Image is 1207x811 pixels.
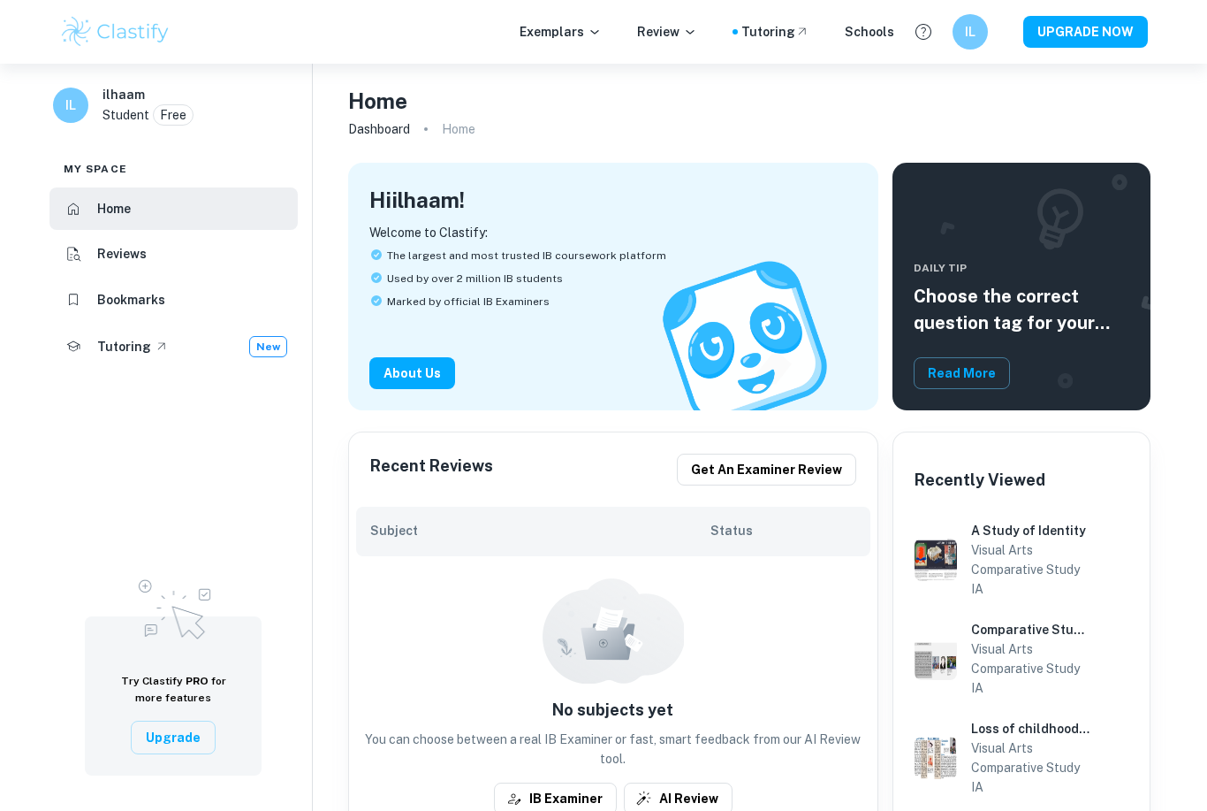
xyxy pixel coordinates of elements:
[64,161,127,177] span: My space
[914,260,1129,276] span: Daily Tip
[49,279,298,321] a: Bookmarks
[971,540,1089,599] h6: Visual Arts Comparative Study IA
[348,117,410,142] a: Dashboard
[915,468,1045,493] h6: Recently Viewed
[907,712,1135,804] a: Visual Arts Comparative Study IA example thumbnail: Loss of childhood innocenceLoss of childhood ...
[59,14,171,50] img: Clastify logo
[915,737,957,779] img: Visual Arts Comparative Study IA example thumbnail: Loss of childhood innocence
[370,521,710,540] h6: Subject
[106,673,240,707] h6: Try Clastify for more features
[971,719,1089,738] h6: Loss of childhood innocence
[971,639,1089,698] h6: Visual Arts Comparative Study IA
[97,337,151,356] h6: Tutoring
[915,539,957,581] img: Visual Arts Comparative Study IA example thumbnail: A Study of Identity
[914,357,1010,389] button: Read More
[915,638,957,680] img: Visual Arts Comparative Study IA example thumbnail: Comparative Study: Exploring the concept
[102,85,145,104] h6: ilhaam
[250,339,286,355] span: New
[186,675,209,687] span: PRO
[907,514,1135,606] a: Visual Arts Comparative Study IA example thumbnail: A Study of IdentityA Study of IdentityVisual ...
[960,22,981,42] h6: IL
[49,187,298,230] a: Home
[97,290,165,310] h6: Bookmarks
[387,248,666,264] span: The largest and most trusted IB coursework platform
[953,14,988,50] button: IL
[97,244,147,264] h6: Reviews
[97,199,131,218] h6: Home
[49,325,298,369] a: TutoringNew
[710,521,856,540] h6: Status
[49,233,298,276] a: Reviews
[369,184,465,216] h4: Hi ilhaam !
[1023,16,1148,48] button: UPGRADE NOW
[637,22,697,42] p: Review
[908,17,938,47] button: Help and Feedback
[971,620,1089,639] h6: Comparative Study: Exploring the concept of identity throughout different times and cultures
[61,96,81,115] h6: IL
[677,454,856,486] button: Get an examiner review
[387,271,563,287] span: Used by over 2 million IB students
[369,357,455,389] button: About Us
[370,454,493,486] h6: Recent Reviews
[129,569,217,645] img: Upgrade to Pro
[369,223,857,242] p: Welcome to Clastify:
[387,294,550,310] span: Marked by official IB Examiners
[348,85,407,117] h4: Home
[914,283,1129,336] h5: Choose the correct question tag for your coursework
[442,119,475,139] p: Home
[356,698,870,723] h6: No subjects yet
[356,730,870,769] p: You can choose between a real IB Examiner or fast, smart feedback from our AI Review tool.
[971,521,1089,540] h6: A Study of Identity
[131,721,216,754] button: Upgrade
[845,22,894,42] a: Schools
[160,105,186,125] p: Free
[741,22,809,42] a: Tutoring
[971,738,1089,797] h6: Visual Arts Comparative Study IA
[520,22,602,42] p: Exemplars
[102,105,149,125] p: Student
[907,613,1135,705] a: Visual Arts Comparative Study IA example thumbnail: Comparative Study: Exploring the conceptCompa...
